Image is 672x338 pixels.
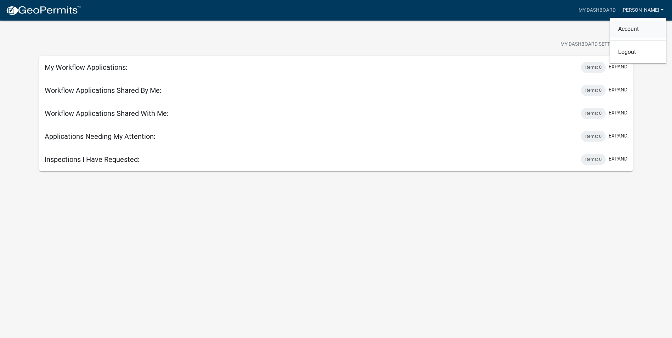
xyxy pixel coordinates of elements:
a: Account [610,21,666,38]
h5: Inspections I Have Requested: [45,155,140,164]
h5: My Workflow Applications: [45,63,128,72]
button: expand [609,155,627,163]
div: Items: 0 [581,131,606,142]
button: expand [609,86,627,94]
button: expand [609,132,627,140]
div: [PERSON_NAME] [610,18,666,63]
h5: Workflow Applications Shared By Me: [45,86,162,95]
div: Items: 0 [581,154,606,165]
a: Logout [610,44,666,61]
div: Items: 0 [581,62,606,73]
button: expand [609,109,627,117]
div: Items: 0 [581,108,606,119]
button: My Dashboard Settingssettings [555,38,637,51]
a: My Dashboard [576,4,619,17]
button: expand [609,63,627,71]
div: Items: 0 [581,85,606,96]
span: My Dashboard Settings [560,40,621,49]
h5: Applications Needing My Attention: [45,132,156,141]
h5: Workflow Applications Shared With Me: [45,109,169,118]
a: [PERSON_NAME] [619,4,666,17]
